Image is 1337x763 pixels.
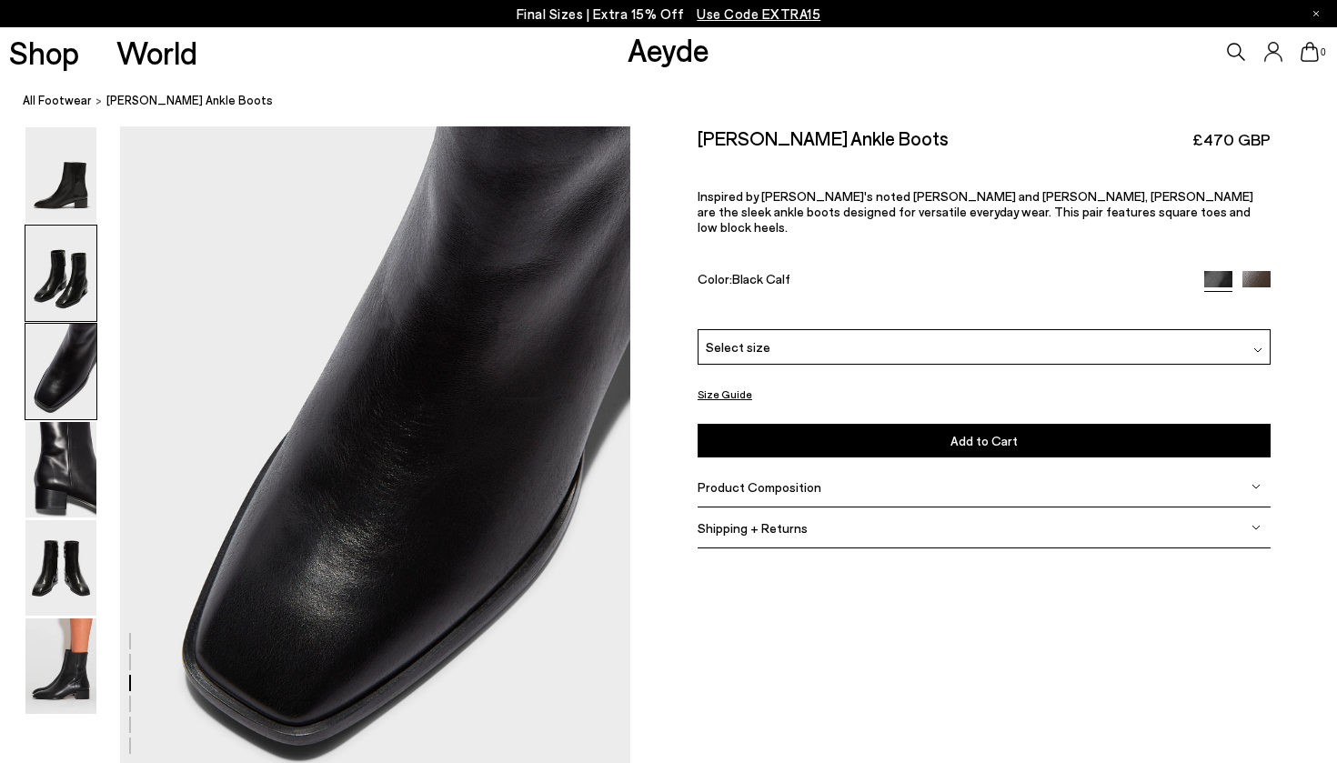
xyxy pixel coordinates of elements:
img: Lee Leather Ankle Boots - Image 4 [25,422,96,517]
span: Navigate to /collections/ss25-final-sizes [697,5,820,22]
span: Select size [706,337,770,356]
a: Aeyde [628,30,709,68]
span: 0 [1319,47,1328,57]
span: Shipping + Returns [698,520,808,536]
span: Product Composition [698,479,821,495]
img: svg%3E [1252,523,1261,532]
span: Black Calf [732,271,790,286]
nav: breadcrumb [23,76,1337,126]
span: £470 GBP [1192,128,1271,151]
button: Size Guide [698,383,752,406]
a: All Footwear [23,91,92,110]
a: 0 [1301,42,1319,62]
img: Lee Leather Ankle Boots - Image 3 [25,324,96,419]
img: Lee Leather Ankle Boots - Image 1 [25,127,96,223]
img: Lee Leather Ankle Boots - Image 2 [25,226,96,321]
a: Shop [9,36,79,68]
img: Lee Leather Ankle Boots - Image 5 [25,520,96,616]
img: svg%3E [1253,346,1262,355]
img: svg%3E [1252,482,1261,491]
span: [PERSON_NAME] Ankle Boots [106,91,273,110]
span: Add to Cart [950,433,1018,448]
span: Inspired by [PERSON_NAME]'s noted [PERSON_NAME] and [PERSON_NAME], [PERSON_NAME] are the sleek an... [698,188,1253,235]
img: Lee Leather Ankle Boots - Image 6 [25,618,96,714]
div: Color: [698,271,1186,292]
button: Add to Cart [698,424,1271,457]
p: Final Sizes | Extra 15% Off [517,3,821,25]
h2: [PERSON_NAME] Ankle Boots [698,126,949,149]
a: World [116,36,197,68]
